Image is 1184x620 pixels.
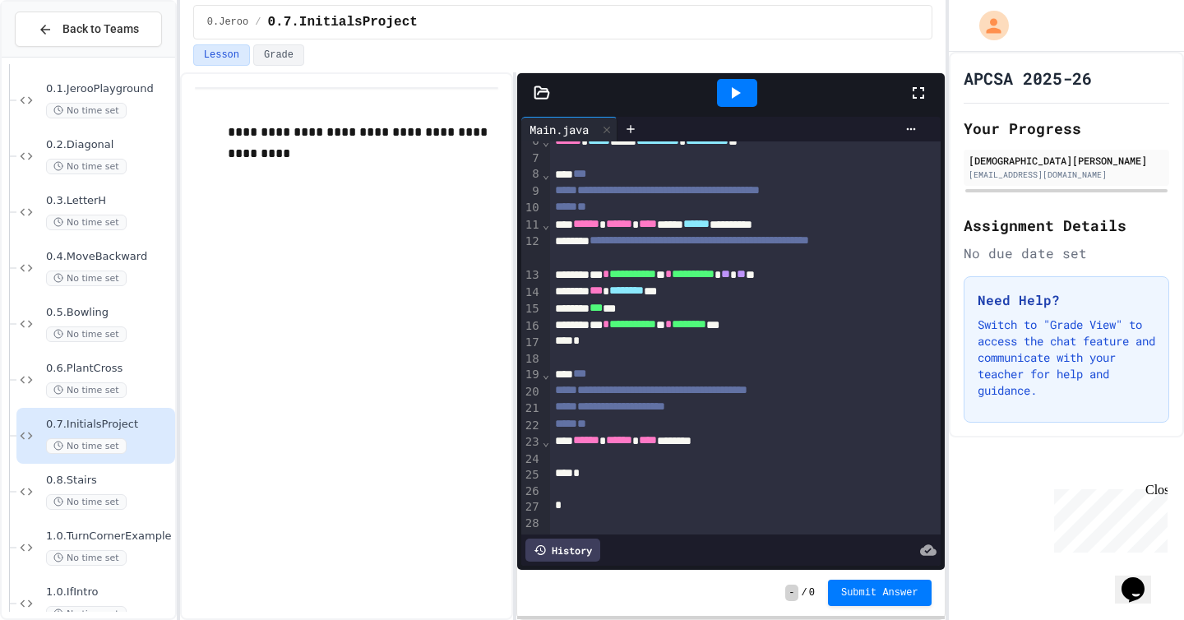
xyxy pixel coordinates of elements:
[255,16,261,29] span: /
[46,215,127,230] span: No time set
[15,12,162,47] button: Back to Teams
[521,516,542,532] div: 28
[521,351,542,368] div: 18
[253,44,304,66] button: Grade
[969,169,1164,181] div: [EMAIL_ADDRESS][DOMAIN_NAME]
[521,200,542,216] div: 10
[521,121,597,138] div: Main.java
[978,290,1155,310] h3: Need Help?
[841,586,918,599] span: Submit Answer
[828,580,932,606] button: Submit Answer
[521,434,542,451] div: 23
[521,367,542,383] div: 19
[785,585,798,601] span: -
[267,12,417,32] span: 0.7.InitialsProject
[521,133,542,150] div: 6
[46,494,127,510] span: No time set
[46,382,127,398] span: No time set
[46,159,127,174] span: No time set
[46,438,127,454] span: No time set
[521,117,617,141] div: Main.java
[521,318,542,335] div: 16
[46,194,172,208] span: 0.3.LetterH
[46,550,127,566] span: No time set
[542,435,550,448] span: Fold line
[46,306,172,320] span: 0.5.Bowling
[809,586,815,599] span: 0
[521,267,542,284] div: 13
[521,451,542,468] div: 24
[521,484,542,500] div: 26
[207,16,248,29] span: 0.Jeroo
[46,362,172,376] span: 0.6.PlantCross
[964,67,1092,90] h1: APCSA 2025-26
[46,103,127,118] span: No time set
[802,586,807,599] span: /
[193,44,250,66] button: Lesson
[46,326,127,342] span: No time set
[521,400,542,417] div: 21
[969,153,1164,168] div: [DEMOGRAPHIC_DATA][PERSON_NAME]
[521,150,542,167] div: 7
[62,21,139,38] span: Back to Teams
[46,530,172,544] span: 1.0.TurnCornerExample
[521,217,542,234] div: 11
[46,474,172,488] span: 0.8.Stairs
[521,166,542,183] div: 8
[46,418,172,432] span: 0.7.InitialsProject
[521,301,542,317] div: 15
[521,335,542,351] div: 17
[46,250,172,264] span: 0.4.MoveBackward
[962,7,1013,44] div: My Account
[542,168,550,181] span: Fold line
[542,368,550,381] span: Fold line
[521,285,542,301] div: 14
[7,7,113,104] div: Chat with us now!Close
[521,418,542,434] div: 22
[46,138,172,152] span: 0.2.Diagonal
[521,234,542,267] div: 12
[46,82,172,96] span: 0.1.JerooPlayground
[46,585,172,599] span: 1.0.IfIntro
[542,218,550,231] span: Fold line
[525,539,600,562] div: History
[964,117,1169,140] h2: Your Progress
[46,271,127,286] span: No time set
[521,384,542,400] div: 20
[521,467,542,484] div: 25
[542,135,550,148] span: Fold line
[521,183,542,200] div: 9
[521,499,542,516] div: 27
[1115,554,1168,604] iframe: chat widget
[964,243,1169,263] div: No due date set
[1048,483,1168,553] iframe: chat widget
[964,214,1169,237] h2: Assignment Details
[978,317,1155,399] p: Switch to "Grade View" to access the chat feature and communicate with your teacher for help and ...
